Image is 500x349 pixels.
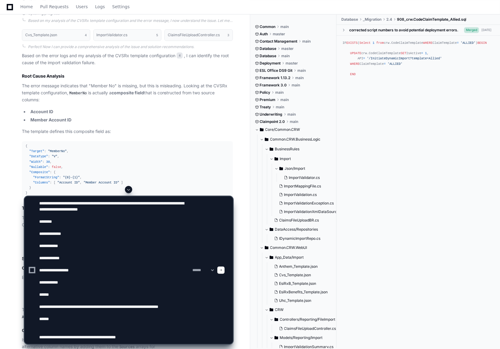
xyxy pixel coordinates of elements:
[46,160,50,164] span: 30
[57,181,80,184] span: "Account ID"
[260,105,271,110] span: Treaty
[274,164,348,173] button: Json/Import
[290,119,298,124] span: main
[281,24,289,29] span: main
[260,54,277,58] span: Database
[421,51,423,55] span: =
[97,33,128,37] h1: ImportValidator.cs
[288,112,296,117] span: main
[177,52,183,58] span: 4
[63,176,80,179] span: "{0}-{1}"
[50,181,52,184] span: :
[30,117,71,122] strong: Member Account ID
[164,29,233,41] button: ClaimsFileUploadController.cs3
[30,109,53,114] strong: Account ID
[260,97,276,102] span: Premium
[26,144,27,148] span: {
[52,155,57,158] span: "V"
[80,181,82,184] span: ,
[397,17,466,22] span: 908_crw.CodeClaimTemplate_Allied.sql
[61,165,63,169] span: ,
[50,170,52,174] span: :
[42,160,44,164] span: :
[360,41,371,45] span: Select
[50,160,52,164] span: ,
[228,33,229,37] span: 3
[53,170,55,174] span: {
[29,165,48,169] span: "Nullable"
[29,149,44,153] span: "Target"
[386,17,392,22] span: 2.4
[260,68,293,73] span: ESL Office DS9 Git
[302,39,311,44] span: main
[265,144,342,154] button: BusinessRules
[376,41,384,45] span: from
[280,156,291,161] span: Import
[265,127,300,132] span: Core/Common.CRW
[95,5,105,9] span: Logs
[478,41,487,45] span: BEGIN
[260,90,271,95] span: Policy
[275,147,300,152] span: BusinessRules
[373,41,374,45] span: 1
[22,128,233,135] p: The template defines this composite field as:
[59,176,61,179] span: :
[260,61,281,66] span: Deployment
[29,170,50,174] span: "Composite"
[22,82,233,103] p: The error message indicates that "Member No" is missing, but this is misleading. Looking at the C...
[273,32,285,37] span: master
[48,149,67,153] span: "MemberNo"
[28,18,233,23] div: Based on my analysis of the CVSRx template configuration and the error message, I now understand ...
[260,32,268,37] span: Auth
[53,181,55,184] span: [
[80,176,82,179] span: ,
[298,68,306,73] span: main
[260,126,264,133] svg: Directory
[274,155,278,162] svg: Directory
[363,17,381,22] span: _Migration
[85,33,87,37] span: 4
[276,105,284,110] span: main
[461,41,476,45] span: 'ALLIED'
[29,155,48,158] span: "DataType"
[464,27,479,33] span: Merged
[52,165,61,169] span: false
[388,62,402,66] span: 'ALLIED'
[423,41,433,45] span: WHERE
[285,166,305,171] span: Json/Import
[28,44,233,49] div: Perfect! Now I can provide a comprehensive analysis of the issue and solution recommendations.
[57,155,59,158] span: ,
[156,33,158,37] span: 5
[281,46,294,51] span: master
[260,24,276,29] span: Common
[282,173,344,182] button: ImportValidator.cs
[281,97,289,102] span: main
[40,5,68,9] span: Pull Requests
[277,182,344,190] button: ImportMappingFile.cs
[93,29,162,41] button: ImportValidator.cs5
[29,160,42,164] span: "Width"
[84,181,119,184] span: "Member Account ID"
[343,40,494,77] div: IF ( crw.CodeClaimTemplate ClaimTemplate ) crw.CodeClaimTemplate IsActive , API ClaimTemplate
[275,90,284,95] span: main
[367,57,442,60] span: '/InitiateDynamicImport?template=Allied'
[457,41,459,45] span: =
[292,83,300,88] span: main
[48,165,50,169] span: :
[286,61,298,66] span: master
[33,176,59,179] span: "FormatString"
[260,112,283,117] span: Underwriting
[425,51,427,55] span: 1
[22,52,233,66] p: Based on the error logs and my analysis of the CVSRx template configuration , I can identify the ...
[265,136,268,143] svg: Directory
[401,51,406,55] span: SET
[112,5,129,9] span: Settings
[384,62,386,66] span: =
[76,5,88,9] span: Users
[481,28,491,32] div: [DATE]
[347,41,358,45] span: EXISTS
[341,17,358,22] span: Database
[260,134,337,144] button: Common.CRW.BusinessLogic
[350,51,361,55] span: UPDATE
[22,73,233,79] h2: Root Cause Analysis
